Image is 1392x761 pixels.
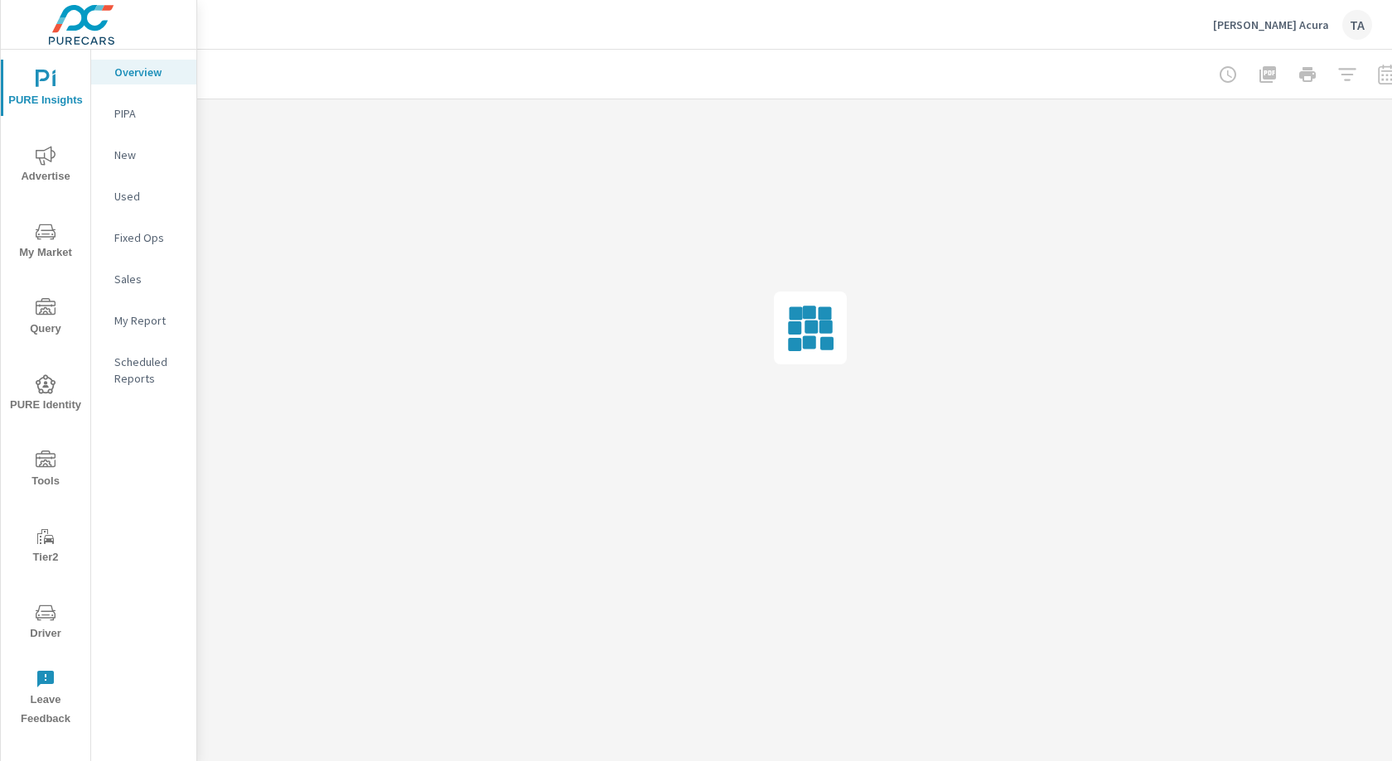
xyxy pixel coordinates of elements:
p: Scheduled Reports [114,354,183,387]
span: Tools [6,450,85,491]
span: PURE Identity [6,374,85,415]
p: [PERSON_NAME] Acura [1213,17,1329,32]
div: Fixed Ops [91,225,196,250]
p: Used [114,188,183,205]
div: Sales [91,267,196,291]
span: Leave Feedback [6,669,85,729]
p: Fixed Ops [114,229,183,246]
div: TA [1342,10,1372,40]
span: Query [6,298,85,339]
p: PIPA [114,105,183,122]
span: Tier2 [6,527,85,567]
p: Sales [114,271,183,287]
div: New [91,142,196,167]
span: PURE Insights [6,70,85,110]
p: Overview [114,64,183,80]
div: Used [91,184,196,209]
div: PIPA [91,101,196,126]
span: My Market [6,222,85,262]
p: My Report [114,312,183,329]
span: Driver [6,603,85,643]
div: My Report [91,308,196,333]
div: nav menu [1,50,90,735]
span: Advertise [6,146,85,186]
p: New [114,147,183,163]
div: Scheduled Reports [91,349,196,391]
div: Overview [91,60,196,84]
